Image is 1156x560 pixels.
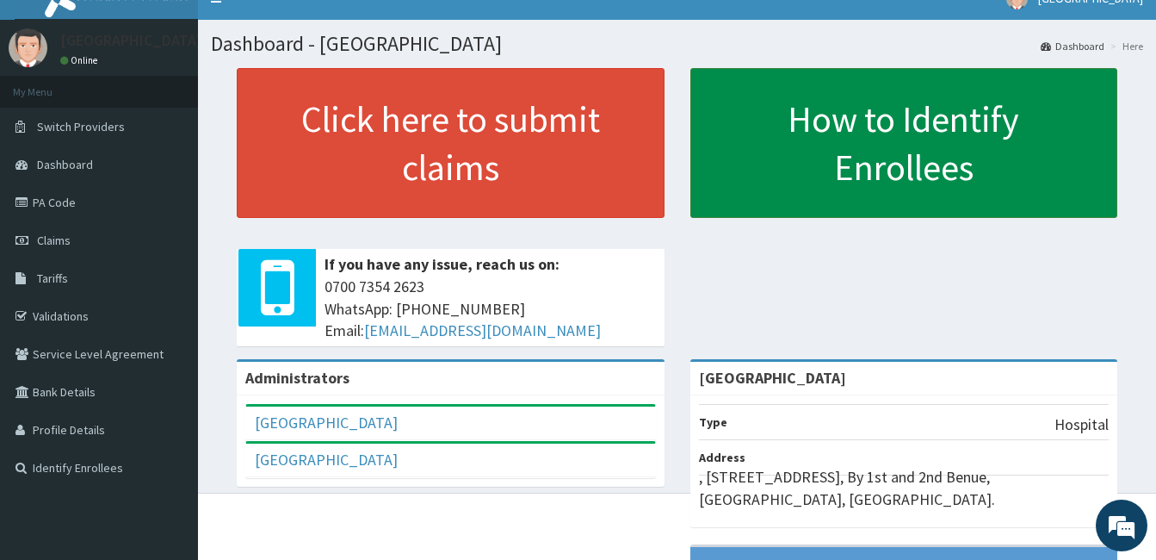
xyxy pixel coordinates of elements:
span: Claims [37,233,71,248]
span: Tariffs [37,271,68,286]
p: [GEOGRAPHIC_DATA] [60,33,202,48]
a: Dashboard [1041,39,1104,53]
div: Chat with us now [90,96,289,119]
strong: [GEOGRAPHIC_DATA] [699,368,846,388]
b: Administrators [245,368,349,388]
div: Minimize live chat window [282,9,324,50]
a: [GEOGRAPHIC_DATA] [255,413,398,432]
span: We're online! [100,170,238,344]
img: User Image [9,28,47,67]
p: , [STREET_ADDRESS], By 1st and 2nd Benue, [GEOGRAPHIC_DATA], [GEOGRAPHIC_DATA]. [699,466,1110,510]
li: Here [1106,39,1143,53]
a: Online [60,54,102,66]
a: [GEOGRAPHIC_DATA] [255,450,398,470]
h1: Dashboard - [GEOGRAPHIC_DATA] [211,33,1143,55]
textarea: Type your message and hit 'Enter' [9,376,328,436]
b: Type [699,414,727,430]
b: If you have any issue, reach us on: [325,254,559,274]
span: Dashboard [37,157,93,172]
img: d_794563401_company_1708531726252_794563401 [32,86,70,129]
span: Switch Providers [37,119,125,134]
p: Hospital [1054,414,1109,436]
span: 0700 7354 2623 WhatsApp: [PHONE_NUMBER] Email: [325,276,656,342]
a: How to Identify Enrollees [690,68,1118,218]
a: Click here to submit claims [237,68,665,218]
a: [EMAIL_ADDRESS][DOMAIN_NAME] [364,320,601,340]
b: Address [699,450,745,465]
